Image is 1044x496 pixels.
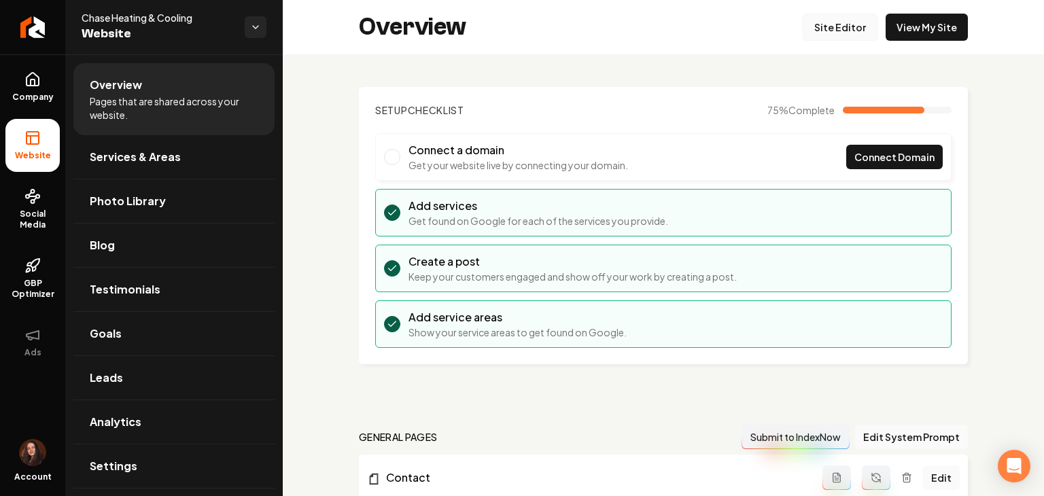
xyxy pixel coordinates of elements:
a: Services & Areas [73,135,275,179]
a: Testimonials [73,268,275,311]
h3: Add services [408,198,668,214]
a: Social Media [5,177,60,241]
img: Rebolt Logo [20,16,46,38]
img: Delfina Cavallaro [19,439,46,466]
span: Testimonials [90,281,160,298]
button: Submit to IndexNow [742,425,850,449]
span: Pages that are shared across your website. [90,94,258,122]
span: Website [10,150,56,161]
a: GBP Optimizer [5,247,60,311]
a: View My Site [886,14,968,41]
span: Ads [19,347,47,358]
button: Add admin page prompt [822,465,851,490]
span: Goals [90,325,122,342]
span: Social Media [5,209,60,230]
span: Account [14,472,52,482]
h2: general pages [359,430,438,444]
button: Open user button [19,439,46,466]
span: Connect Domain [854,150,935,164]
a: Company [5,60,60,113]
a: Contact [367,470,822,486]
button: Edit System Prompt [855,425,968,449]
p: Show your service areas to get found on Google. [408,325,627,339]
span: 75 % [767,103,835,117]
h3: Connect a domain [408,142,628,158]
h3: Create a post [408,253,737,270]
a: Connect Domain [846,145,943,169]
span: Services & Areas [90,149,181,165]
a: Settings [73,444,275,488]
a: Goals [73,312,275,355]
span: Settings [90,458,137,474]
a: Blog [73,224,275,267]
span: Photo Library [90,193,166,209]
a: Site Editor [803,14,877,41]
p: Get your website live by connecting your domain. [408,158,628,172]
button: Ads [5,316,60,369]
span: GBP Optimizer [5,278,60,300]
a: Analytics [73,400,275,444]
p: Keep your customers engaged and show off your work by creating a post. [408,270,737,283]
span: Leads [90,370,123,386]
span: Analytics [90,414,141,430]
h2: Overview [359,14,466,41]
span: Complete [788,104,835,116]
p: Get found on Google for each of the services you provide. [408,214,668,228]
a: Leads [73,356,275,400]
a: Edit [923,465,960,490]
span: Chase Heating & Cooling [82,11,234,24]
h2: Checklist [375,103,464,117]
a: Photo Library [73,179,275,223]
span: Setup [375,104,408,116]
span: Blog [90,237,115,253]
h3: Add service areas [408,309,627,325]
span: Overview [90,77,142,93]
span: Website [82,24,234,43]
div: Open Intercom Messenger [998,450,1030,482]
span: Company [7,92,59,103]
